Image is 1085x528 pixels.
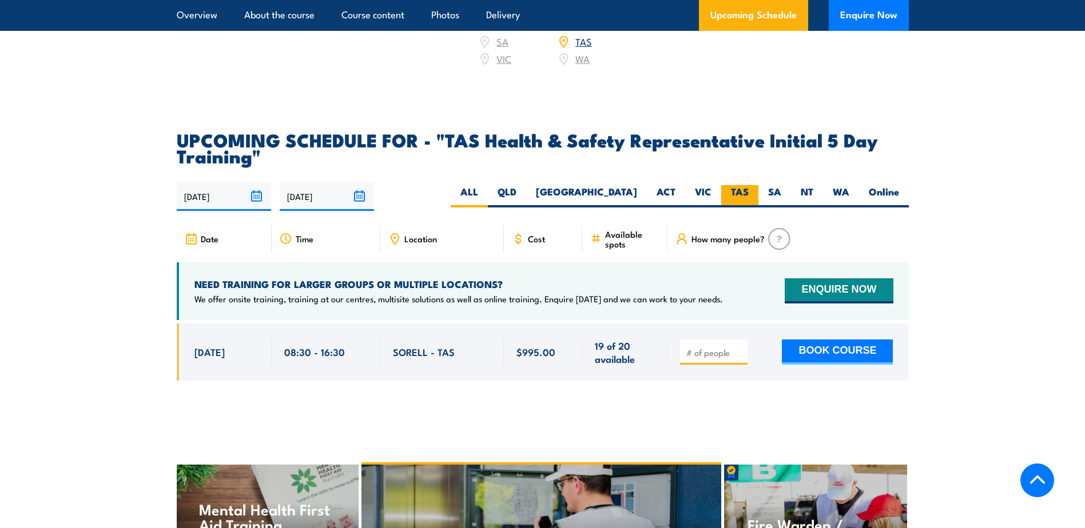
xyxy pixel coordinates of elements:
[859,185,909,207] label: Online
[575,34,592,48] a: TAS
[823,185,859,207] label: WA
[691,234,765,243] span: How many people?
[528,234,545,243] span: Cost
[647,185,685,207] label: ACT
[177,131,909,163] h2: UPCOMING SCHEDULE FOR - "TAS Health & Safety Representative Initial 5 Day Training"
[488,185,526,207] label: QLD
[284,345,345,358] span: 08:30 - 16:30
[526,185,647,207] label: [GEOGRAPHIC_DATA]
[516,345,555,358] span: $995.00
[296,234,313,243] span: Time
[194,345,225,358] span: [DATE]
[201,234,218,243] span: Date
[194,293,723,305] p: We offer onsite training, training at our centres, multisite solutions as well as online training...
[280,182,374,211] input: To date
[685,185,721,207] label: VIC
[393,345,455,358] span: SORELL - TAS
[404,234,437,243] span: Location
[177,182,271,211] input: From date
[782,339,893,365] button: BOOK COURSE
[785,278,893,303] button: ENQUIRE NOW
[721,185,758,207] label: TAS
[595,339,655,366] span: 19 of 20 available
[758,185,791,207] label: SA
[451,185,488,207] label: ALL
[791,185,823,207] label: NT
[605,229,659,249] span: Available spots
[686,347,744,358] input: # of people
[194,278,723,290] h4: NEED TRAINING FOR LARGER GROUPS OR MULTIPLE LOCATIONS?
